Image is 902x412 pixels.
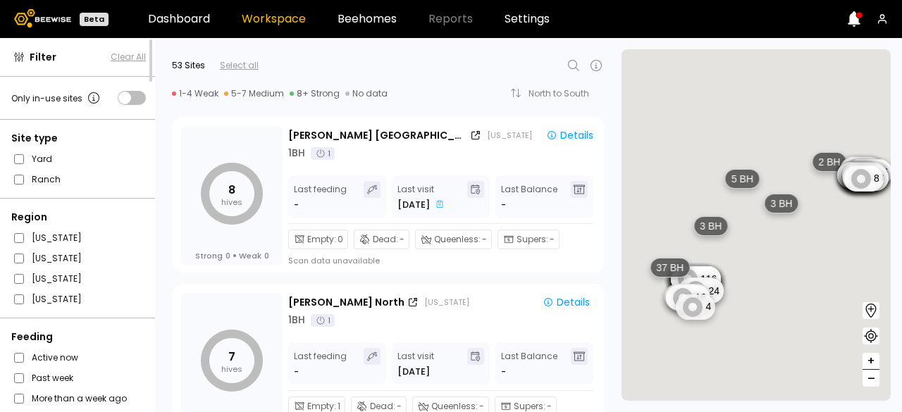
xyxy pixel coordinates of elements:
[543,297,590,307] div: Details
[818,156,840,168] span: 2 BH
[843,165,882,190] div: 8
[30,50,56,65] span: Filter
[397,181,447,212] div: Last visit
[32,251,82,266] label: [US_STATE]
[11,89,102,106] div: Only in-use sites
[863,353,879,370] button: +
[228,182,235,198] tspan: 8
[840,162,885,187] div: 38
[501,181,557,212] div: Last Balance
[428,13,473,25] span: Reports
[546,130,593,140] div: Details
[264,251,269,261] span: 0
[731,173,753,185] span: 5 BH
[290,88,340,99] div: 8+ Strong
[700,219,722,232] span: 3 BH
[847,160,886,185] div: 8
[841,156,881,181] div: 8
[288,313,305,327] div: 1 BH
[373,233,398,246] span: Dead :
[11,330,146,344] div: Feeding
[32,151,52,166] label: Yard
[338,233,343,246] span: 0
[842,157,882,182] div: 6
[311,314,335,327] div: 1
[307,233,336,246] span: Empty :
[844,166,884,191] div: 8
[843,162,888,187] div: 16
[501,198,506,212] span: -
[338,13,397,25] a: Beehomes
[397,348,434,379] div: Last visit
[529,89,599,98] div: North to South
[111,51,146,63] button: Clear All
[842,163,887,188] div: 24
[294,181,347,212] div: Last feeding
[505,13,550,25] a: Settings
[397,365,430,379] span: [DATE]
[221,363,242,375] tspan: hives
[288,128,467,143] div: [PERSON_NAME] [GEOGRAPHIC_DATA]
[656,261,684,273] span: 37 BH
[517,233,548,246] span: Supers :
[172,59,205,72] div: 53 Sites
[242,13,306,25] a: Workspace
[501,365,506,379] span: -
[32,350,78,365] label: Active now
[487,130,532,141] div: [US_STATE]
[32,370,73,385] label: Past week
[288,255,380,266] div: Scan data unavailable
[847,159,886,185] div: 8
[195,251,269,261] div: Strong Weak
[424,296,469,308] div: [US_STATE]
[32,271,82,286] label: [US_STATE]
[148,13,210,25] a: Dashboard
[537,293,595,311] button: Details
[288,146,305,161] div: 1 BH
[550,233,555,246] span: -
[225,251,230,261] span: 0
[224,88,284,99] div: 5-7 Medium
[676,294,715,319] div: 4
[867,370,875,387] span: –
[848,159,893,185] div: 16
[867,352,875,370] span: +
[397,198,430,212] span: [DATE]
[294,198,300,212] div: -
[434,233,481,246] span: Queenless :
[32,391,127,406] label: More than a week ago
[863,370,879,387] button: –
[311,147,335,160] div: 1
[482,233,487,246] span: -
[843,164,882,189] div: 8
[770,196,792,209] span: 3 BH
[540,126,599,144] button: Details
[32,230,82,245] label: [US_STATE]
[32,292,82,306] label: [US_STATE]
[294,365,300,379] div: -
[221,196,242,208] tspan: hives
[840,161,885,187] div: 16
[665,283,710,308] div: 16
[288,295,404,310] div: [PERSON_NAME] North
[670,265,715,290] div: 48
[671,266,721,292] div: 116
[837,162,877,187] div: 6
[844,165,889,190] div: 16
[345,88,388,99] div: No data
[847,158,886,183] div: 7
[400,233,404,246] span: -
[666,285,711,310] div: 16
[220,59,259,72] div: Select all
[14,9,71,27] img: Beewise logo
[172,88,218,99] div: 1-4 Weak
[294,348,347,379] div: Last feeding
[501,348,557,379] div: Last Balance
[11,210,146,225] div: Region
[228,349,235,365] tspan: 7
[32,172,61,187] label: Ranch
[80,13,109,26] div: Beta
[11,131,146,146] div: Site type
